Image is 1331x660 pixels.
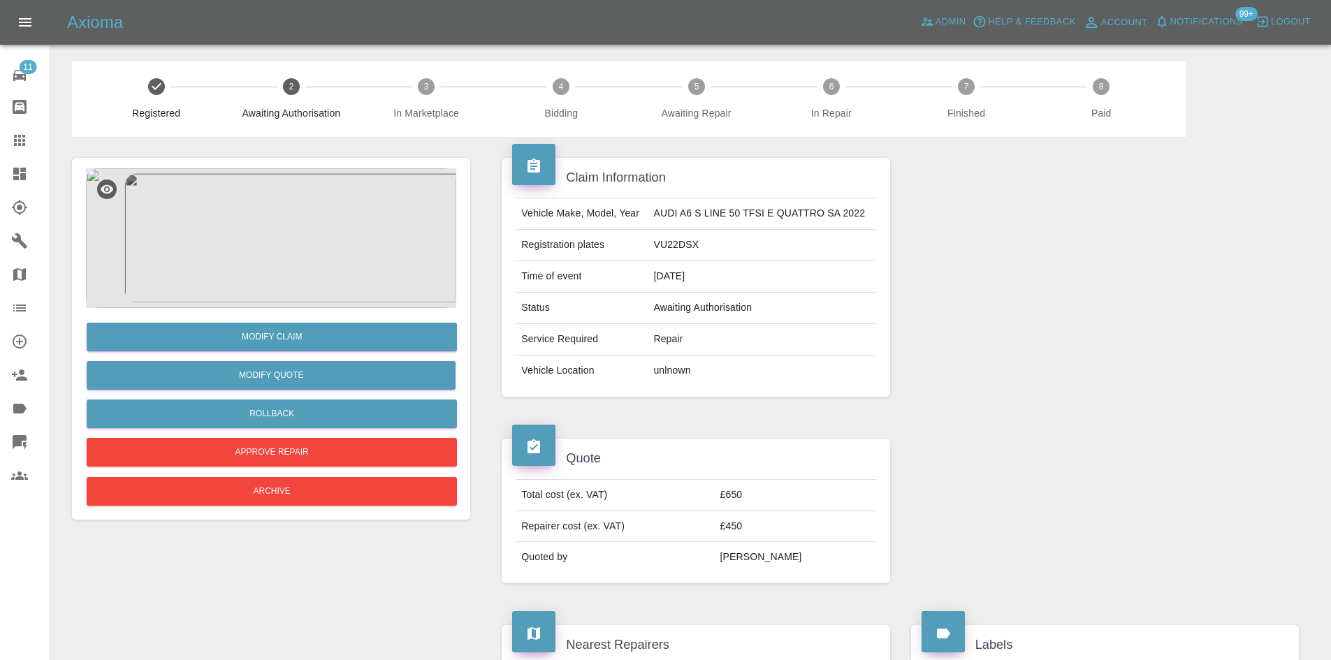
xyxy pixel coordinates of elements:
td: [DATE] [648,261,875,293]
h4: Claim Information [512,168,879,187]
span: In Marketplace [364,106,488,120]
td: £450 [715,511,876,542]
button: Notifications [1151,11,1246,33]
button: Help & Feedback [969,11,1079,33]
td: Registration plates [516,230,648,261]
text: 5 [694,82,699,91]
td: VU22DSX [648,230,875,261]
text: 3 [424,82,429,91]
span: 11 [19,60,36,74]
td: £650 [715,479,876,511]
td: Quoted by [516,542,714,573]
span: Help & Feedback [988,14,1075,30]
td: Repairer cost (ex. VAT) [516,511,714,542]
td: Repair [648,324,875,355]
td: [PERSON_NAME] [715,542,876,573]
span: Registered [94,106,218,120]
button: Logout [1252,11,1314,33]
text: 2 [289,82,294,91]
text: 7 [964,82,969,91]
button: Open drawer [8,6,42,39]
span: Logout [1271,14,1311,30]
td: Vehicle Location [516,355,648,386]
td: unlnown [648,355,875,386]
span: Admin [936,14,966,30]
td: AUDI A6 S LINE 50 TFSI E QUATTRO SA 2022 [648,198,875,230]
td: Vehicle Make, Model, Year [516,198,648,230]
td: Service Required [516,324,648,355]
span: 99+ [1235,7,1258,21]
button: Archive [87,477,457,506]
span: Finished [904,106,1028,120]
h4: Quote [512,449,879,468]
text: 6 [829,82,834,91]
span: Notifications [1170,14,1243,30]
span: In Repair [769,106,893,120]
h4: Labels [922,636,1288,654]
td: Time of event [516,261,648,293]
td: Awaiting Authorisation [648,293,875,324]
a: Account [1079,11,1151,34]
span: Paid [1040,106,1163,120]
h4: Nearest Repairers [512,636,879,654]
td: Total cost (ex. VAT) [516,479,714,511]
a: Modify Claim [87,323,457,351]
text: 8 [1099,82,1104,91]
button: Rollback [87,399,457,428]
span: Awaiting Authorisation [229,106,353,120]
text: 4 [559,82,564,91]
span: Awaiting Repair [634,106,758,120]
td: Status [516,293,648,324]
button: Approve Repair [87,438,457,467]
img: 453fcd52-d7d8-4db8-935e-5436b86e8bd5 [86,168,456,308]
a: Admin [917,11,970,33]
span: Bidding [500,106,623,120]
span: Account [1101,15,1148,31]
button: Modify Quote [87,361,456,390]
h5: Axioma [67,11,123,34]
